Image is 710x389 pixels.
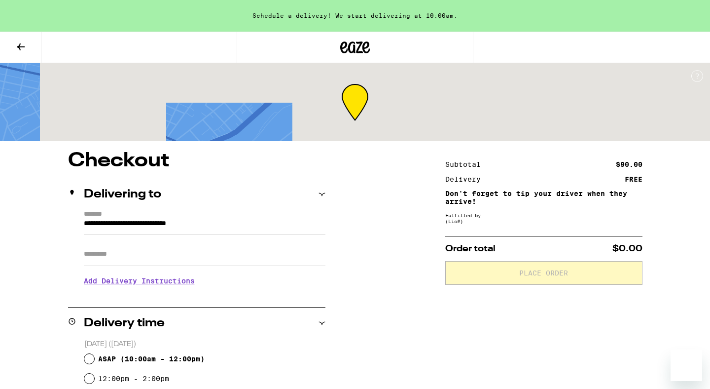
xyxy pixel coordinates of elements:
[445,190,642,205] p: Don't forget to tip your driver when they arrive!
[519,270,568,276] span: Place Order
[84,317,165,329] h2: Delivery time
[445,161,488,168] div: Subtotal
[98,375,169,383] label: 12:00pm - 2:00pm
[98,355,205,363] span: ASAP ( 10:00am - 12:00pm )
[671,350,702,381] iframe: Button to launch messaging window
[616,161,642,168] div: $90.00
[445,176,488,183] div: Delivery
[445,244,496,253] span: Order total
[84,189,161,200] h2: Delivering to
[445,261,642,285] button: Place Order
[84,270,325,292] h3: Add Delivery Instructions
[625,176,642,183] div: FREE
[84,292,325,300] p: We'll contact you at [PHONE_NUMBER] when we arrive
[445,212,642,224] div: Fulfilled by (Lic# )
[68,151,325,171] h1: Checkout
[84,340,325,349] p: [DATE] ([DATE])
[612,244,642,253] span: $0.00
